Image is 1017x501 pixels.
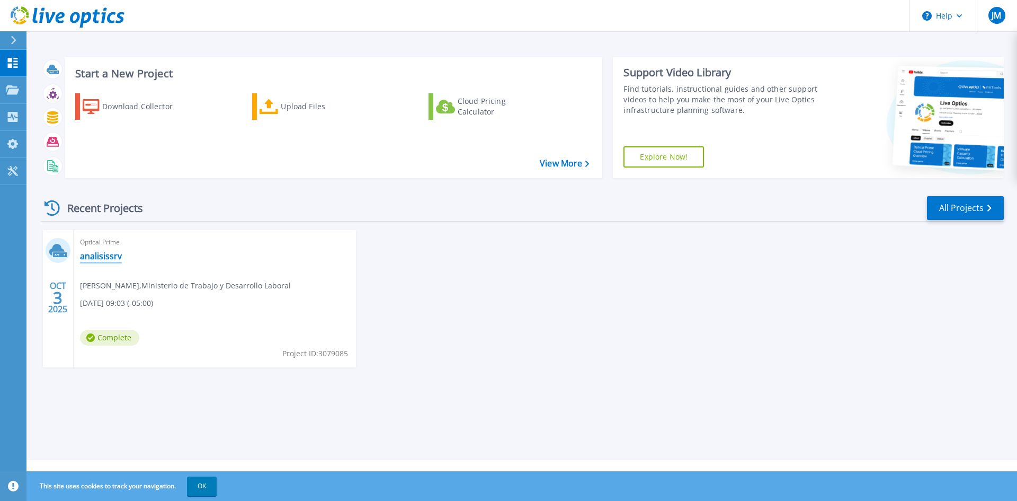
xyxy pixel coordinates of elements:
[429,93,547,120] a: Cloud Pricing Calculator
[282,348,348,359] span: Project ID: 3079085
[623,146,704,168] a: Explore Now!
[75,93,193,120] a: Download Collector
[540,159,589,169] a: View More
[187,477,217,496] button: OK
[41,195,157,221] div: Recent Projects
[75,68,589,80] h3: Start a New Project
[80,330,139,346] span: Complete
[623,66,823,80] div: Support Video Library
[80,236,350,248] span: Optical Prime
[102,96,187,117] div: Download Collector
[623,84,823,116] div: Find tutorials, instructional guides and other support videos to help you make the most of your L...
[458,96,542,117] div: Cloud Pricing Calculator
[927,196,1004,220] a: All Projects
[80,280,291,292] span: [PERSON_NAME] , Ministerio de Trabajo y Desarrollo Laboral
[992,11,1001,20] span: JM
[80,251,122,261] a: analisissrv
[281,96,365,117] div: Upload Files
[53,293,63,302] span: 3
[252,93,370,120] a: Upload Files
[29,477,217,496] span: This site uses cookies to track your navigation.
[48,278,68,317] div: OCT 2025
[80,297,153,309] span: [DATE] 09:03 (-05:00)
